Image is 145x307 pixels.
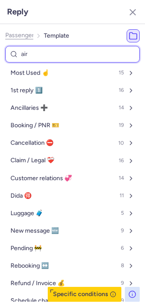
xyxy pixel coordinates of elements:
span: Rebooking ↔️ [11,262,49,269]
span: New message 🆕 [11,227,59,234]
span: Luggage 🧳 [11,210,43,217]
span: 16 [119,158,124,164]
span: 6 [121,245,124,251]
span: 14 [119,175,124,181]
span: Booking / PNR 🎫 [11,122,59,129]
button: New message 🆕9 [5,224,140,238]
button: Rebooking ↔️8 [5,259,140,273]
button: Booking / PNR 🎫19 [5,119,140,133]
span: 1st reply 1️⃣ [11,87,42,94]
span: Refund / Invoice 💰 [11,280,65,287]
button: Specific conditions [48,287,121,302]
button: Ancillaries ➕14 [5,101,140,115]
button: Claim / Legal ❤️‍🩹16 [5,153,140,167]
span: Schedule change ⏱️ [11,297,67,304]
button: Luggage 🧳5 [5,206,140,220]
span: 5 [121,210,124,216]
h3: Reply [7,7,28,17]
span: 14 [119,105,124,111]
span: 11 [120,193,124,199]
span: Cancellation ⛔️ [11,140,53,147]
span: 10 [118,140,124,147]
span: 15 [119,70,124,76]
button: Refund / Invoice 💰9 [5,276,140,290]
button: 1st reply 1️⃣16 [5,84,140,98]
span: Ancillaries ➕ [11,105,48,112]
span: 9 [121,280,124,286]
span: 19 [119,122,124,129]
li: Template [44,29,69,42]
input: Find category, template [5,46,140,63]
button: Most Used ☝️15 [5,66,140,80]
span: 8 [121,263,124,269]
span: Most Used ☝️ [11,70,49,77]
span: Customer relations 💞 [11,175,72,182]
span: 16 [119,87,124,94]
span: 9 [121,228,124,234]
span: Claim / Legal ❤️‍🩹 [11,157,54,164]
button: Passenger [5,32,33,39]
span: Pending 🚧 [11,245,42,252]
button: Pending 🚧6 [5,241,140,255]
button: Customer relations 💞14 [5,171,140,185]
span: Dida 🉐 [11,192,32,199]
span: Passenger [5,32,34,39]
button: Cancellation ⛔️10 [5,136,140,150]
button: Dida 🉐11 [5,189,140,203]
